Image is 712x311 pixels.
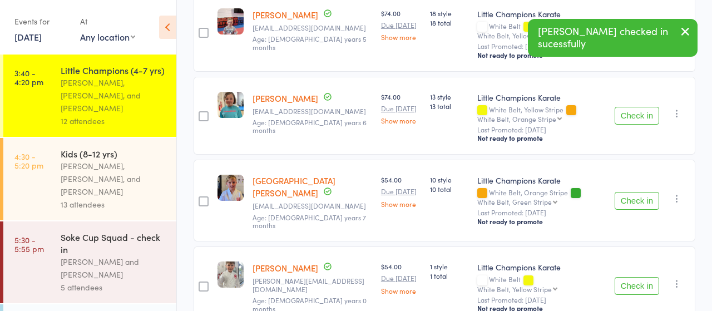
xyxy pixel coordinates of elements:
[253,92,318,104] a: [PERSON_NAME]
[3,138,176,220] a: 4:30 -5:20 pmKids (8-12 yrs)[PERSON_NAME], [PERSON_NAME], and [PERSON_NAME]13 attendees
[615,277,659,295] button: Check in
[14,12,69,31] div: Events for
[477,217,606,226] div: Not ready to promote
[217,92,244,118] img: image1738966431.png
[430,175,468,184] span: 10 style
[430,92,468,101] span: 13 style
[381,261,421,294] div: $54.00
[61,76,167,115] div: [PERSON_NAME], [PERSON_NAME], and [PERSON_NAME]
[477,115,556,122] div: White Belt, Orange Stripe
[61,231,167,255] div: Soke Cup Squad - check in
[14,152,43,170] time: 4:30 - 5:20 pm
[615,192,659,210] button: Check in
[430,261,468,271] span: 1 style
[381,200,421,208] a: Show more
[381,274,421,282] small: Due [DATE]
[615,107,659,125] button: Check in
[253,213,366,230] span: Age: [DEMOGRAPHIC_DATA] years 7 months
[477,51,606,60] div: Not ready to promote
[477,22,606,39] div: White Belt
[381,175,421,207] div: $54.00
[477,296,606,304] small: Last Promoted: [DATE]
[477,134,606,142] div: Not ready to promote
[253,107,372,115] small: bc.hemmings@hotmail.com
[61,281,167,294] div: 5 attendees
[477,261,606,273] div: Little Champions Karate
[14,235,44,253] time: 5:30 - 5:55 pm
[477,92,606,103] div: Little Champions Karate
[430,184,468,194] span: 10 total
[61,160,167,198] div: [PERSON_NAME], [PERSON_NAME], and [PERSON_NAME]
[253,277,372,293] small: Chris.tester@outlook.com
[253,9,318,21] a: [PERSON_NAME]
[430,18,468,27] span: 18 total
[430,271,468,280] span: 1 total
[430,8,468,18] span: 18 style
[61,198,167,211] div: 13 attendees
[477,198,552,205] div: White Belt, Green Stripe
[61,115,167,127] div: 12 attendees
[528,19,698,57] div: [PERSON_NAME] checked in sucessfully
[381,33,421,41] a: Show more
[253,202,372,210] small: shanestreeter49@gmail.com
[477,42,606,50] small: Last Promoted: [DATE]
[80,31,135,43] div: Any location
[381,92,421,124] div: $74.00
[381,105,421,112] small: Due [DATE]
[381,187,421,195] small: Due [DATE]
[217,8,244,34] img: image1752644194.png
[14,68,43,86] time: 3:40 - 4:20 pm
[477,32,552,39] div: White Belt, Yellow Stripe
[61,64,167,76] div: Little Champions (4-7 yrs)
[477,285,552,293] div: White Belt, Yellow Stripe
[381,21,421,29] small: Due [DATE]
[61,255,167,281] div: [PERSON_NAME] and [PERSON_NAME]
[61,147,167,160] div: Kids (8-12 yrs)
[477,126,606,134] small: Last Promoted: [DATE]
[253,175,335,199] a: [GEOGRAPHIC_DATA][PERSON_NAME]
[3,55,176,137] a: 3:40 -4:20 pmLittle Champions (4-7 yrs)[PERSON_NAME], [PERSON_NAME], and [PERSON_NAME]12 attendees
[381,8,421,41] div: $74.00
[381,117,421,124] a: Show more
[477,175,606,186] div: Little Champions Karate
[14,31,42,43] a: [DATE]
[253,34,367,51] span: Age: [DEMOGRAPHIC_DATA] years 5 months
[253,262,318,274] a: [PERSON_NAME]
[253,24,372,32] small: davidlexe@bigpond.com
[477,189,606,205] div: White Belt, Orange Stripe
[477,209,606,216] small: Last Promoted: [DATE]
[253,117,367,135] span: Age: [DEMOGRAPHIC_DATA] years 6 months
[80,12,135,31] div: At
[381,287,421,294] a: Show more
[217,261,244,288] img: image1757111802.png
[217,175,244,201] img: image1737006028.png
[477,8,606,19] div: Little Champions Karate
[3,221,176,303] a: 5:30 -5:55 pmSoke Cup Squad - check in[PERSON_NAME] and [PERSON_NAME]5 attendees
[477,106,606,122] div: White Belt, Yellow Stripe
[477,275,606,292] div: White Belt
[430,101,468,111] span: 13 total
